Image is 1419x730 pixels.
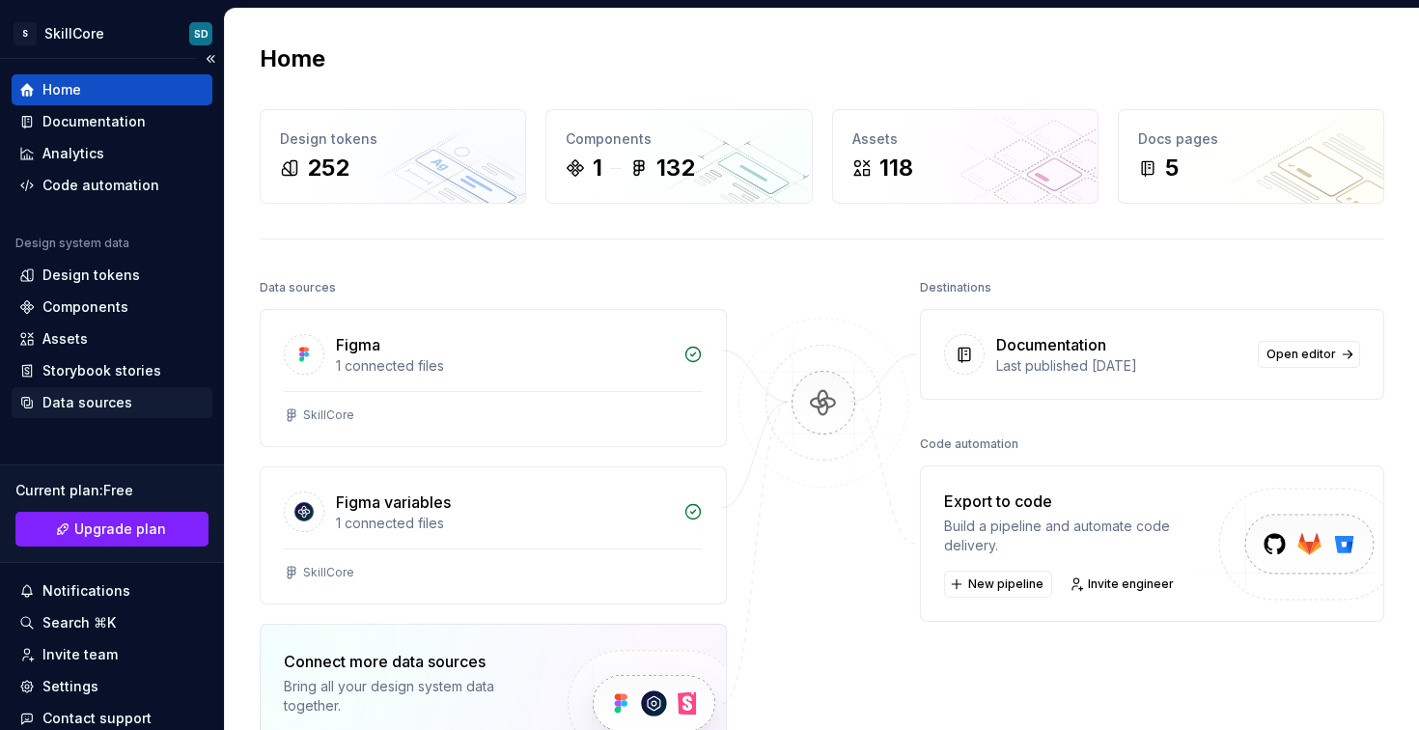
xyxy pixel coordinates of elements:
[14,22,37,45] div: S
[284,650,535,673] div: Connect more data sources
[42,613,116,632] div: Search ⌘K
[920,274,991,301] div: Destinations
[42,266,140,285] div: Design tokens
[996,333,1106,356] div: Documentation
[194,26,209,42] div: SD
[12,292,212,323] a: Components
[42,677,98,696] div: Settings
[996,356,1246,376] div: Last published [DATE]
[1165,153,1179,183] div: 5
[944,490,1217,513] div: Export to code
[336,356,672,376] div: 1 connected files
[260,466,727,604] a: Figma variables1 connected filesSkillCore
[852,129,1078,149] div: Assets
[336,333,380,356] div: Figma
[566,129,792,149] div: Components
[42,144,104,163] div: Analytics
[920,431,1018,458] div: Code automation
[1138,129,1364,149] div: Docs pages
[15,236,129,251] div: Design system data
[284,677,535,716] div: Bring all your design system data together.
[1118,109,1384,204] a: Docs pages5
[42,112,146,131] div: Documentation
[74,519,166,539] span: Upgrade plan
[15,481,209,500] div: Current plan : Free
[42,297,128,317] div: Components
[656,153,695,183] div: 132
[12,260,212,291] a: Design tokens
[280,129,506,149] div: Design tokens
[4,13,220,54] button: SSkillCoreSD
[968,576,1043,592] span: New pipeline
[44,24,104,43] div: SkillCore
[42,581,130,601] div: Notifications
[197,45,224,72] button: Collapse sidebar
[260,109,526,204] a: Design tokens252
[12,576,212,606] button: Notifications
[42,176,159,195] div: Code automation
[944,571,1052,598] button: New pipeline
[12,639,212,670] a: Invite team
[260,43,325,74] h2: Home
[545,109,812,204] a: Components1132
[260,309,727,447] a: Figma1 connected filesSkillCore
[593,153,602,183] div: 1
[336,491,451,514] div: Figma variables
[336,514,672,533] div: 1 connected files
[42,361,161,380] div: Storybook stories
[42,645,118,664] div: Invite team
[12,323,212,354] a: Assets
[12,170,212,201] a: Code automation
[15,512,209,547] a: Upgrade plan
[12,607,212,638] button: Search ⌘K
[12,138,212,169] a: Analytics
[1088,576,1174,592] span: Invite engineer
[1258,341,1360,368] a: Open editor
[260,274,336,301] div: Data sources
[12,106,212,137] a: Documentation
[12,387,212,418] a: Data sources
[42,393,132,412] div: Data sources
[42,80,81,99] div: Home
[42,329,88,349] div: Assets
[307,153,349,183] div: 252
[944,517,1217,555] div: Build a pipeline and automate code delivery.
[12,671,212,702] a: Settings
[1064,571,1182,598] a: Invite engineer
[42,709,152,728] div: Contact support
[832,109,1099,204] a: Assets118
[303,407,354,423] div: SkillCore
[879,153,913,183] div: 118
[303,565,354,580] div: SkillCore
[1266,347,1336,362] span: Open editor
[12,74,212,105] a: Home
[12,355,212,386] a: Storybook stories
